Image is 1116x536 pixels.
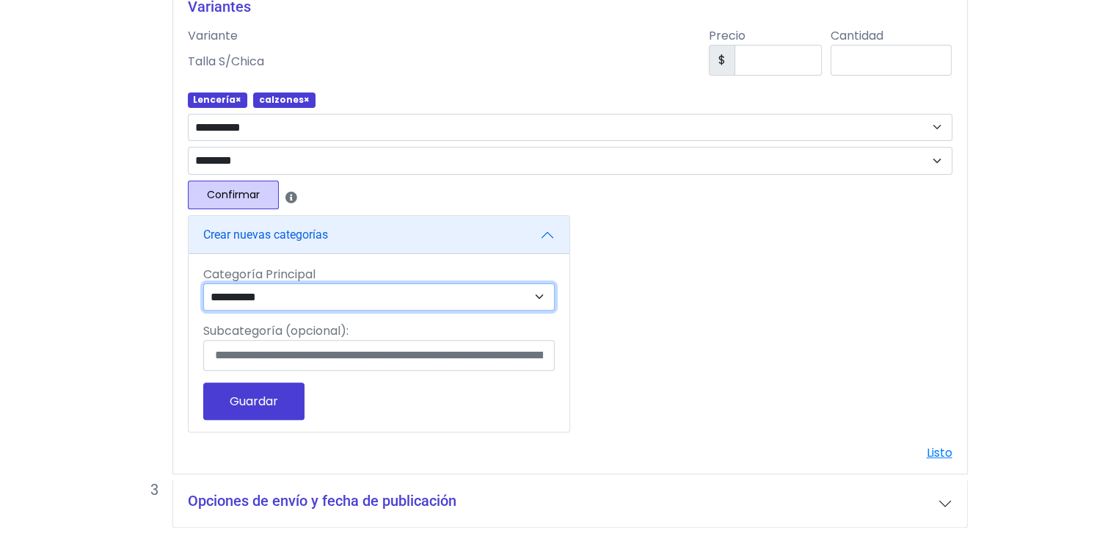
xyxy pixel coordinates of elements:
span: calzones [253,93,316,107]
button: Crear nuevas categorías [189,216,569,254]
div: Talla S/Chica [179,53,701,70]
button: Opciones de envío y fecha de publicación [173,480,967,527]
span: × [236,93,241,106]
span: $ [709,45,735,76]
div: Cantidad [831,27,961,45]
div: Variante [179,27,701,45]
span: × [304,93,310,106]
a: Listo [927,444,952,461]
button: Guardar [203,383,304,420]
div: Precio [700,27,831,45]
label: Categoría Principal [203,266,316,283]
button: Confirmar [188,181,279,209]
h5: Opciones de envío y fecha de publicación [188,492,456,510]
label: Subcategoría (opcional): [203,322,349,340]
span: Lencería [188,93,248,107]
